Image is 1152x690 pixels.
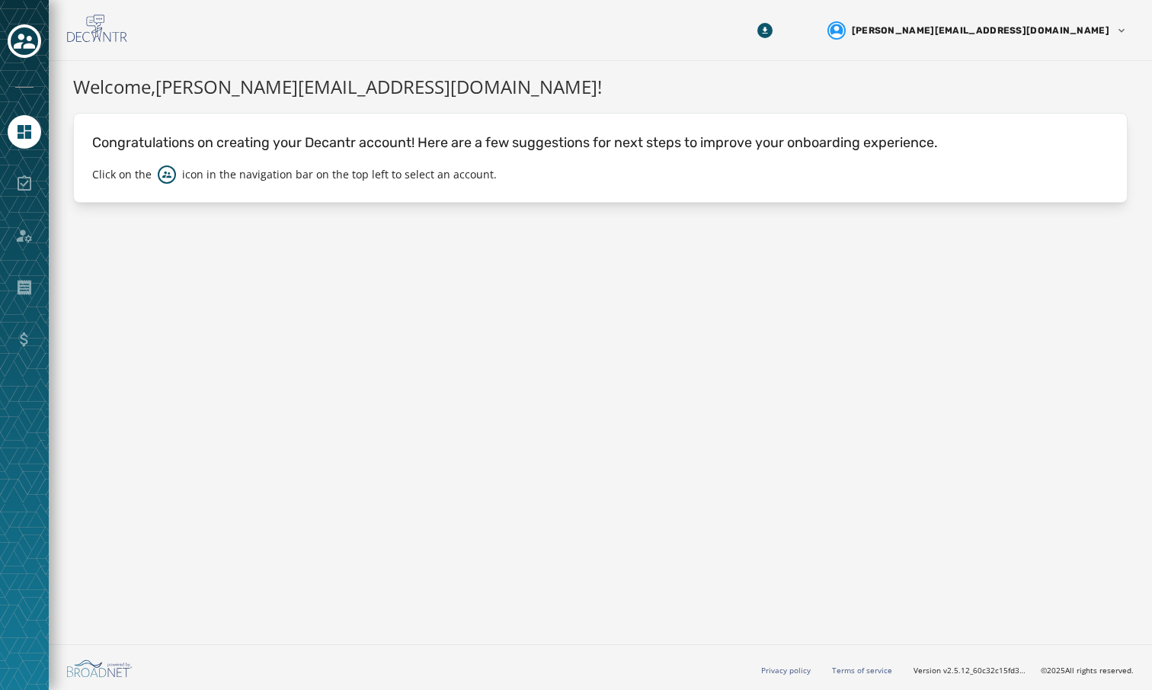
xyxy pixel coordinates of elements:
[852,24,1109,37] span: [PERSON_NAME][EMAIL_ADDRESS][DOMAIN_NAME]
[943,665,1029,676] span: v2.5.12_60c32c15fd37978ea97d18c88c1d5e69e1bdb78b
[832,665,892,676] a: Terms of service
[92,167,152,182] p: Click on the
[914,665,1029,676] span: Version
[92,132,1109,153] p: Congratulations on creating your Decantr account! Here are a few suggestions for next steps to im...
[8,115,41,149] a: Navigate to Home
[821,15,1134,46] button: User settings
[761,665,811,676] a: Privacy policy
[8,24,41,58] button: Toggle account select drawer
[182,167,497,182] p: icon in the navigation bar on the top left to select an account.
[1041,665,1134,676] span: © 2025 All rights reserved.
[73,73,1128,101] h1: Welcome, [PERSON_NAME][EMAIL_ADDRESS][DOMAIN_NAME] !
[751,17,779,44] button: Download Menu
